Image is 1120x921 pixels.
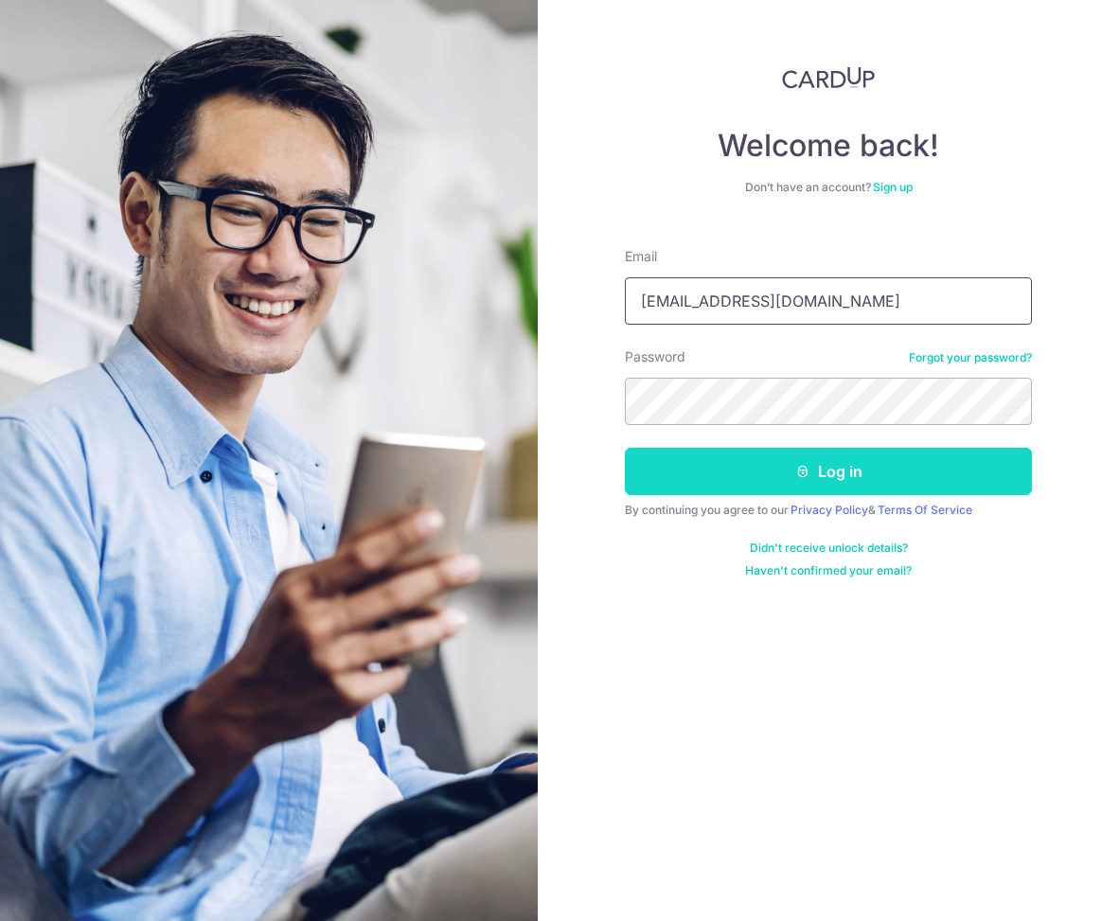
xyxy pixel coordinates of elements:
button: Log in [625,448,1032,495]
div: Don’t have an account? [625,180,1032,195]
h4: Welcome back! [625,127,1032,165]
a: Sign up [873,180,913,194]
a: Privacy Policy [791,503,868,517]
img: CardUp Logo [782,66,875,89]
label: Password [625,347,685,366]
label: Email [625,247,657,266]
div: By continuing you agree to our & [625,503,1032,518]
a: Haven't confirmed your email? [745,563,912,578]
a: Forgot your password? [909,350,1032,365]
a: Didn't receive unlock details? [750,540,908,556]
a: Terms Of Service [878,503,972,517]
input: Enter your Email [625,277,1032,325]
